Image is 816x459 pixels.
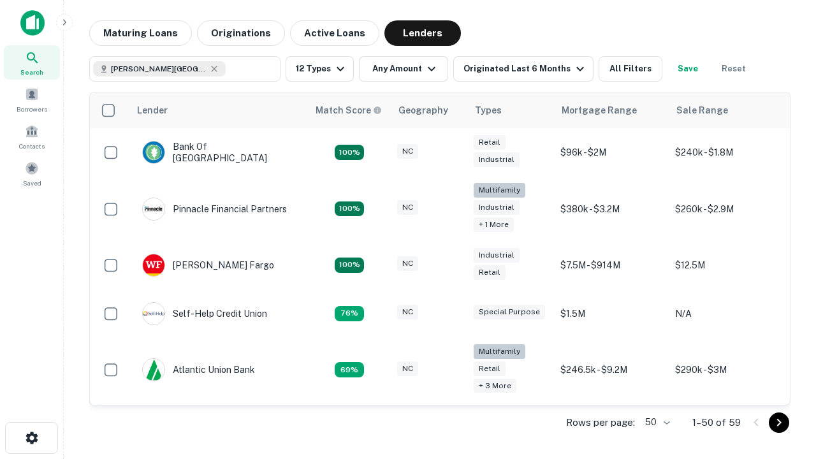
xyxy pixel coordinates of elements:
[640,413,672,432] div: 50
[769,412,789,433] button: Go to next page
[142,302,267,325] div: Self-help Credit Union
[143,359,164,381] img: picture
[4,119,60,154] a: Contacts
[467,92,554,128] th: Types
[142,141,295,164] div: Bank Of [GEOGRAPHIC_DATA]
[474,379,516,393] div: + 3 more
[290,20,379,46] button: Active Loans
[335,201,364,217] div: Matching Properties: 26, hasApolloMatch: undefined
[359,56,448,82] button: Any Amount
[137,103,168,118] div: Lender
[335,258,364,273] div: Matching Properties: 15, hasApolloMatch: undefined
[111,63,207,75] span: [PERSON_NAME][GEOGRAPHIC_DATA], [GEOGRAPHIC_DATA]
[143,303,164,324] img: picture
[566,415,635,430] p: Rows per page:
[4,156,60,191] a: Saved
[554,92,669,128] th: Mortgage Range
[397,144,418,159] div: NC
[335,362,364,377] div: Matching Properties: 10, hasApolloMatch: undefined
[669,92,783,128] th: Sale Range
[286,56,354,82] button: 12 Types
[713,56,754,82] button: Reset
[669,128,783,177] td: $240k - $1.8M
[397,361,418,376] div: NC
[599,56,662,82] button: All Filters
[554,241,669,289] td: $7.5M - $914M
[4,82,60,117] a: Borrowers
[197,20,285,46] button: Originations
[316,103,382,117] div: Capitalize uses an advanced AI algorithm to match your search with the best lender. The match sco...
[554,177,669,241] td: $380k - $3.2M
[20,67,43,77] span: Search
[129,92,308,128] th: Lender
[474,344,525,359] div: Multifamily
[23,178,41,188] span: Saved
[669,241,783,289] td: $12.5M
[391,92,467,128] th: Geography
[463,61,588,76] div: Originated Last 6 Months
[474,152,520,167] div: Industrial
[397,305,418,319] div: NC
[143,198,164,220] img: picture
[474,248,520,263] div: Industrial
[4,45,60,80] a: Search
[335,306,364,321] div: Matching Properties: 11, hasApolloMatch: undefined
[474,200,520,215] div: Industrial
[316,103,379,117] h6: Match Score
[554,338,669,402] td: $246.5k - $9.2M
[397,256,418,271] div: NC
[474,361,506,376] div: Retail
[669,289,783,338] td: N/A
[474,183,525,198] div: Multifamily
[669,338,783,402] td: $290k - $3M
[308,92,391,128] th: Capitalize uses an advanced AI algorithm to match your search with the best lender. The match sco...
[142,198,287,221] div: Pinnacle Financial Partners
[142,254,274,277] div: [PERSON_NAME] Fargo
[89,20,192,46] button: Maturing Loans
[676,103,728,118] div: Sale Range
[752,316,816,377] iframe: Chat Widget
[554,289,669,338] td: $1.5M
[20,10,45,36] img: capitalize-icon.png
[143,142,164,163] img: picture
[335,145,364,160] div: Matching Properties: 15, hasApolloMatch: undefined
[384,20,461,46] button: Lenders
[475,103,502,118] div: Types
[142,358,255,381] div: Atlantic Union Bank
[474,305,545,319] div: Special Purpose
[667,56,708,82] button: Save your search to get updates of matches that match your search criteria.
[453,56,594,82] button: Originated Last 6 Months
[692,415,741,430] p: 1–50 of 59
[474,135,506,150] div: Retail
[398,103,448,118] div: Geography
[669,177,783,241] td: $260k - $2.9M
[554,128,669,177] td: $96k - $2M
[474,217,514,232] div: + 1 more
[562,103,637,118] div: Mortgage Range
[474,265,506,280] div: Retail
[19,141,45,151] span: Contacts
[143,254,164,276] img: picture
[397,200,418,215] div: NC
[17,104,47,114] span: Borrowers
